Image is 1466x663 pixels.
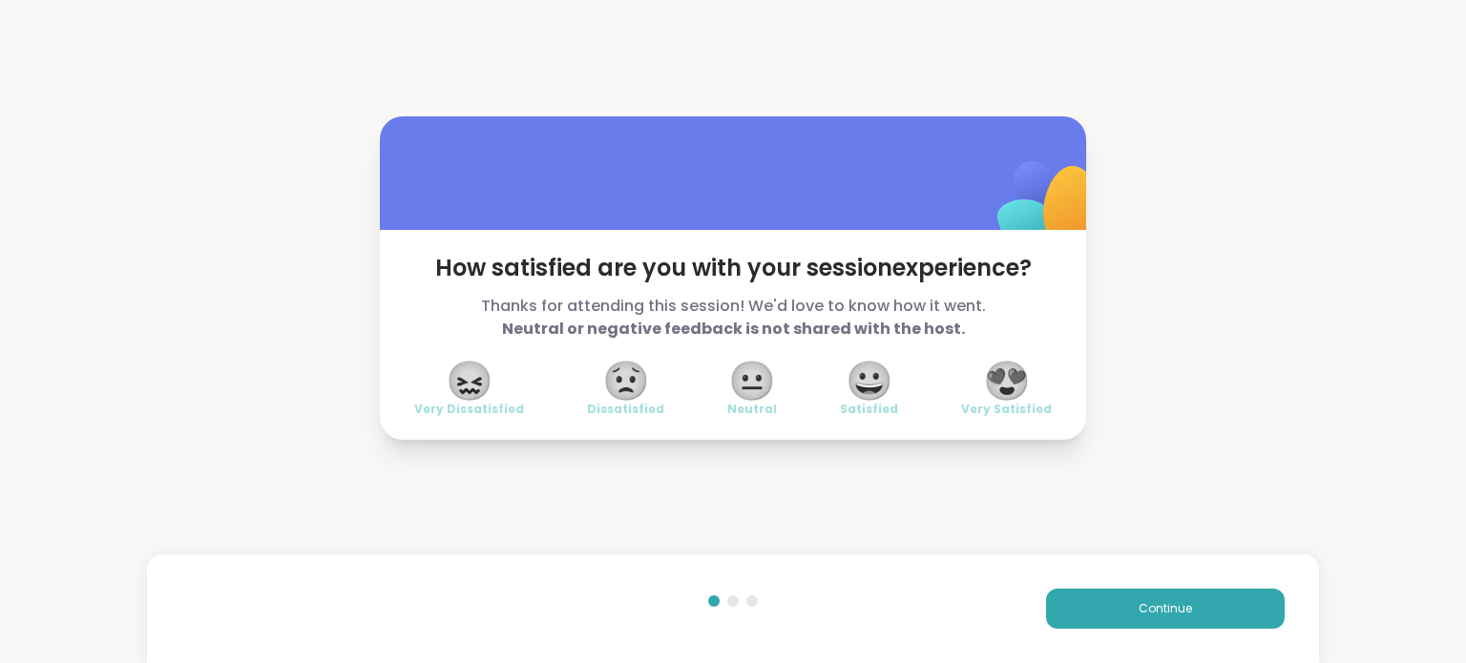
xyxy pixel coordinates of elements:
span: 😖 [446,363,493,398]
span: Thanks for attending this session! We'd love to know how it went. [414,295,1052,341]
span: 😟 [602,363,650,398]
span: 😍 [983,363,1031,398]
img: ShareWell Logomark [953,112,1142,301]
span: How satisfied are you with your session experience? [414,253,1052,283]
span: Satisfied [840,402,898,417]
span: 😐 [728,363,776,398]
button: Continue [1046,589,1285,629]
span: 😀 [846,363,893,398]
span: Dissatisfied [587,402,664,417]
span: Very Dissatisfied [414,402,524,417]
span: Very Satisfied [961,402,1052,417]
span: Continue [1139,600,1192,617]
span: Neutral [727,402,777,417]
b: Neutral or negative feedback is not shared with the host. [502,318,965,340]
